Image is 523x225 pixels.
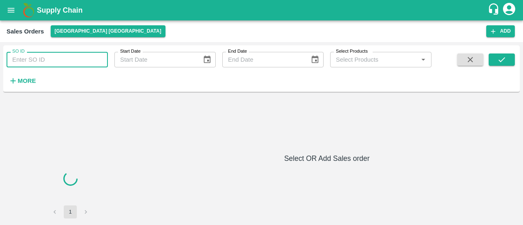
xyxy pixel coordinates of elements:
[7,26,44,37] div: Sales Orders
[7,74,38,88] button: More
[333,54,416,65] input: Select Products
[20,2,37,18] img: logo
[228,48,247,55] label: End Date
[114,52,196,67] input: Start Date
[336,48,368,55] label: Select Products
[418,54,429,65] button: Open
[120,48,141,55] label: Start Date
[307,52,323,67] button: Choose date
[502,2,516,19] div: account of current user
[486,25,515,37] button: Add
[199,52,215,67] button: Choose date
[137,153,516,164] h6: Select OR Add Sales order
[487,3,502,18] div: customer-support
[7,52,108,67] input: Enter SO ID
[12,48,25,55] label: SO ID
[47,205,94,218] nav: pagination navigation
[18,78,36,84] strong: More
[37,4,487,16] a: Supply Chain
[222,52,304,67] input: End Date
[64,205,77,218] button: page 1
[2,1,20,20] button: open drawer
[37,6,83,14] b: Supply Chain
[51,25,165,37] button: Select DC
